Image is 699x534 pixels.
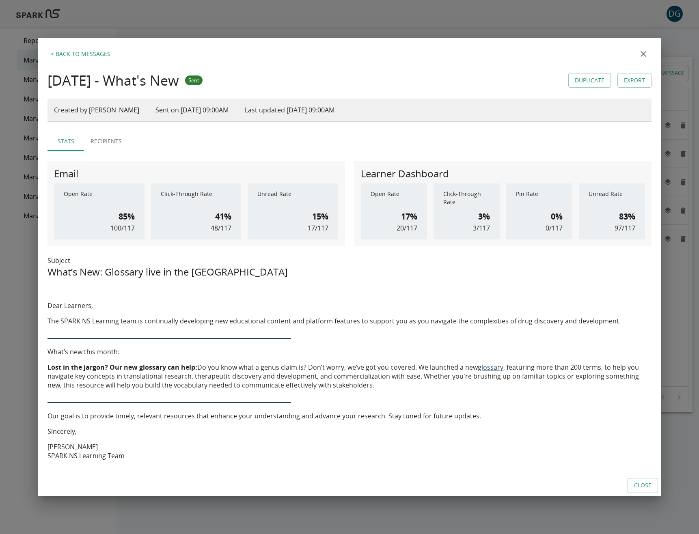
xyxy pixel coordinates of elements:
[211,223,231,233] p: 48 / 117
[155,105,229,115] p: Sent on [DATE] 09:00AM
[84,131,128,151] button: Recipients
[619,210,635,223] h6: 83%
[589,190,635,206] p: Unread Rate
[47,363,652,390] p: Do you know what a genus claim is? Don’t worry, we’ve got you covered. We launched a new , featur...
[47,411,652,420] p: Our goal is to provide timely, relevant resources that enhance your understanding and advance you...
[47,46,114,62] button: Back to Messages
[245,105,334,115] p: Last updated [DATE] 09:00AM
[47,72,179,89] h4: [DATE] - What's New
[47,442,652,460] p: [PERSON_NAME] SPARK NS Learning Team
[47,256,652,265] p: Subject
[478,363,503,372] a: glossary
[635,46,652,62] button: close
[478,210,490,223] h6: 3%
[257,190,328,206] p: Unread Rate
[54,105,139,115] p: Created by [PERSON_NAME]
[546,223,563,233] p: 0 / 117
[312,210,328,223] h6: 15%
[615,223,635,233] p: 97 / 117
[161,190,232,206] p: Click-Through Rate
[361,167,449,180] h5: Learner Dashboard
[54,167,78,180] h5: Email
[110,223,135,233] p: 100 / 117
[47,347,652,356] p: What’s new this month:
[401,210,417,223] h6: 17%
[47,427,652,436] p: Sincerely,
[551,210,563,223] h6: 0%
[397,223,417,233] p: 20 / 117
[119,210,135,223] h6: 85%
[568,73,611,88] button: Duplicate
[47,131,84,151] button: Stats
[308,223,328,233] p: 17 / 117
[371,190,417,206] p: Open Rate
[628,478,658,493] button: Close
[516,190,563,206] p: Pin Rate
[47,265,652,278] h5: What’s New: Glossary live in the [GEOGRAPHIC_DATA]
[64,190,135,206] p: Open Rate
[47,301,652,310] p: Dear Learners,
[47,363,197,372] strong: Lost in the jargon? Our new glossary can help:
[443,190,490,206] p: Click-Through Rate
[47,131,652,151] div: Active Tab
[47,317,652,325] p: The SPARK NS Learning team is continually developing new educational content and platform feature...
[215,210,231,223] h6: 41%
[473,223,490,233] p: 3 / 117
[185,77,203,84] span: Sent
[617,73,652,88] a: Export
